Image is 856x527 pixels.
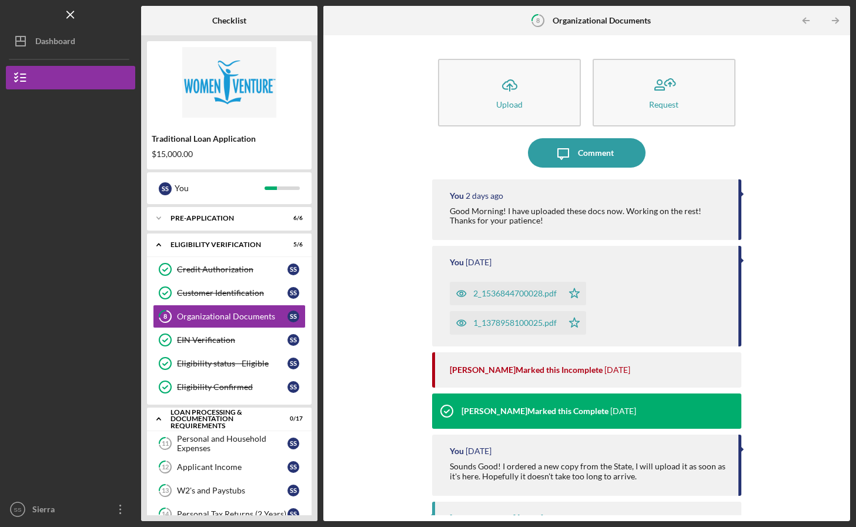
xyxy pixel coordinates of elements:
[578,138,614,168] div: Comment
[450,282,586,305] button: 2_1536844700028.pdf
[610,406,636,416] time: 2025-09-10 17:00
[593,59,735,126] button: Request
[450,462,727,481] div: Sounds Good! I ordered a new copy from the State, I will upload it as soon as it's here. Hopefull...
[153,305,306,328] a: 8Organizational DocumentsSS
[450,206,727,225] div: Good Morning! I have uploaded these docs now. Working on the rest! Thanks for your patience!
[287,263,299,275] div: S S
[170,215,273,222] div: Pre-Application
[473,289,557,298] div: 2_1536844700028.pdf
[153,455,306,479] a: 12Applicant IncomeSS
[466,191,503,201] time: 2025-10-07 12:09
[177,288,287,298] div: Customer Identification
[170,241,273,248] div: Eligibility Verification
[466,258,491,267] time: 2025-10-02 00:27
[450,258,464,267] div: You
[153,281,306,305] a: Customer IdentificationSS
[177,265,287,274] div: Credit Authorization
[177,486,287,495] div: W2's and Paystubs
[177,382,287,392] div: Eligibility Confirmed
[212,16,246,25] b: Checklist
[153,502,306,526] a: 14Personal Tax Returns (2 Years)SS
[153,432,306,455] a: 11Personal and Household ExpensesSS
[287,311,299,322] div: S S
[496,100,523,109] div: Upload
[175,178,265,198] div: You
[162,511,169,518] tspan: 14
[35,29,75,56] div: Dashboard
[553,16,651,25] b: Organizational Documents
[159,182,172,195] div: S S
[162,487,169,495] tspan: 13
[450,513,516,523] div: [PERSON_NAME]
[177,434,287,453] div: Personal and Household Expenses
[153,352,306,375] a: Eligibility status - EligibleSS
[536,16,540,24] tspan: 8
[466,446,491,456] time: 2025-08-30 18:20
[287,358,299,369] div: S S
[162,440,169,448] tspan: 11
[177,359,287,368] div: Eligibility status - Eligible
[473,318,557,328] div: 1_1378958100025.pdf
[6,498,135,521] button: SSSierra [PERSON_NAME]
[438,59,581,126] button: Upload
[153,258,306,281] a: Credit AuthorizationSS
[287,485,299,496] div: S S
[153,328,306,352] a: EIN VerificationSS
[287,287,299,299] div: S S
[528,138,646,168] button: Comment
[177,509,287,519] div: Personal Tax Returns (2 Years)
[177,335,287,345] div: EIN Verification
[462,406,608,416] div: [PERSON_NAME] Marked this Complete
[152,149,307,159] div: $15,000.00
[282,215,303,222] div: 6 / 6
[287,508,299,520] div: S S
[177,312,287,321] div: Organizational Documents
[282,241,303,248] div: 5 / 6
[170,409,273,429] div: Loan Processing & Documentation Requirements
[153,479,306,502] a: 13W2's and PaystubsSS
[163,313,167,321] tspan: 8
[287,334,299,346] div: S S
[450,311,586,335] button: 1_1378958100025.pdf
[450,365,603,375] div: [PERSON_NAME] Marked this Incomplete
[152,134,307,144] div: Traditional Loan Application
[287,438,299,449] div: S S
[450,446,464,456] div: You
[147,47,312,118] img: Product logo
[604,365,630,375] time: 2025-09-11 21:14
[287,461,299,473] div: S S
[282,415,303,422] div: 0 / 17
[517,513,543,523] time: 2025-08-29 16:15
[450,191,464,201] div: You
[6,29,135,53] button: Dashboard
[649,100,678,109] div: Request
[177,462,287,472] div: Applicant Income
[14,506,22,513] text: SS
[162,463,169,471] tspan: 12
[153,375,306,399] a: Eligibility ConfirmedSS
[287,381,299,393] div: S S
